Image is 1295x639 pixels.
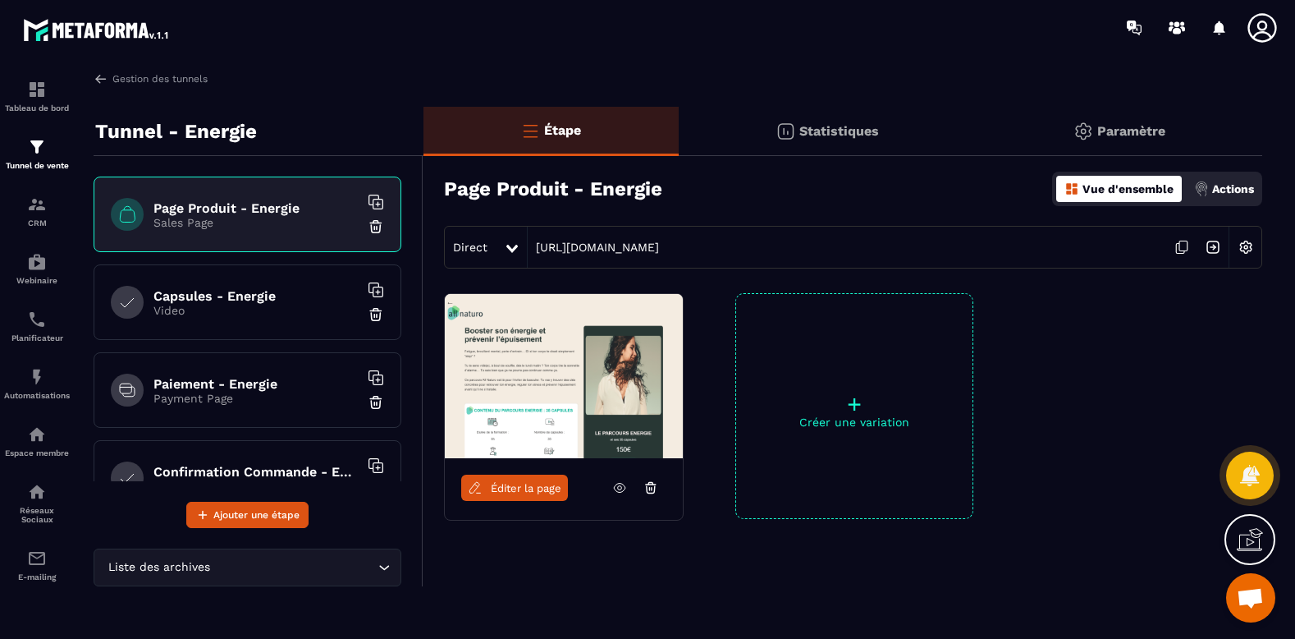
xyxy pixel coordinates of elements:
img: scheduler [27,310,47,329]
h6: Confirmation Commande - Energie [153,464,359,480]
p: Payment Page [153,392,359,405]
p: Automatisations [4,391,70,400]
img: bars-o.4a397970.svg [520,121,540,140]
img: formation [27,195,47,214]
p: Étape [544,122,581,138]
img: trash [368,306,384,323]
h6: Page Produit - Energie [153,200,359,216]
p: Tunnel de vente [4,161,70,170]
p: Actions [1212,182,1254,195]
img: stats.20deebd0.svg [776,122,795,141]
img: trash [368,218,384,235]
a: automationsautomationsAutomatisations [4,355,70,412]
img: email [27,549,47,568]
a: automationsautomationsWebinaire [4,240,70,297]
a: Éditer la page [461,475,568,501]
div: Search for option [94,549,401,586]
img: setting-gr.5f69749f.svg [1073,122,1093,141]
span: Direct [453,241,487,254]
a: social-networksocial-networkRéseaux Sociaux [4,470,70,536]
a: formationformationTunnel de vente [4,125,70,182]
img: social-network [27,482,47,502]
input: Search for option [213,559,374,577]
img: logo [23,15,171,44]
img: formation [27,80,47,99]
a: emailemailE-mailing [4,536,70,594]
img: arrow [94,71,108,86]
img: dashboard-orange.40269519.svg [1064,182,1079,196]
p: Planificateur [4,333,70,342]
p: Réseaux Sociaux [4,506,70,524]
p: Tunnel - Energie [95,115,257,148]
img: actions.d6e523a2.png [1194,182,1209,196]
img: automations [27,425,47,444]
a: formationformationCRM [4,182,70,240]
img: automations [27,252,47,272]
p: Webinaire [4,276,70,285]
a: Ouvrir le chat [1226,573,1275,623]
p: + [736,393,972,416]
a: formationformationTableau de bord [4,67,70,125]
img: automations [27,367,47,387]
h3: Page Produit - Energie [444,177,662,200]
a: Gestion des tunnels [94,71,208,86]
p: Statistiques [799,123,879,139]
h6: Capsules - Energie [153,288,359,304]
button: Ajouter une étape [186,502,309,528]
img: formation [27,137,47,157]
img: trash [368,394,384,411]
h6: Paiement - Energie [153,376,359,392]
a: automationsautomationsEspace membre [4,412,70,470]
p: Vue d'ensemble [1082,182,1174,195]
p: Sales Page [153,216,359,229]
a: schedulerschedulerPlanificateur [4,297,70,355]
p: Créer une variation [736,416,972,429]
img: setting-w.858f3a88.svg [1230,232,1261,263]
p: E-mailing [4,572,70,582]
img: image [445,294,683,458]
span: Éditer la page [491,482,561,494]
img: arrow-next.bcc2205e.svg [1197,232,1229,263]
p: Tableau de bord [4,103,70,113]
p: CRM [4,218,70,228]
a: [URL][DOMAIN_NAME] [528,241,659,254]
p: Paramètre [1097,123,1165,139]
p: Espace membre [4,448,70,457]
span: Ajouter une étape [213,507,300,523]
span: Liste des archives [104,559,213,577]
p: Video [153,304,359,317]
p: Purchase Thank You [153,480,359,493]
